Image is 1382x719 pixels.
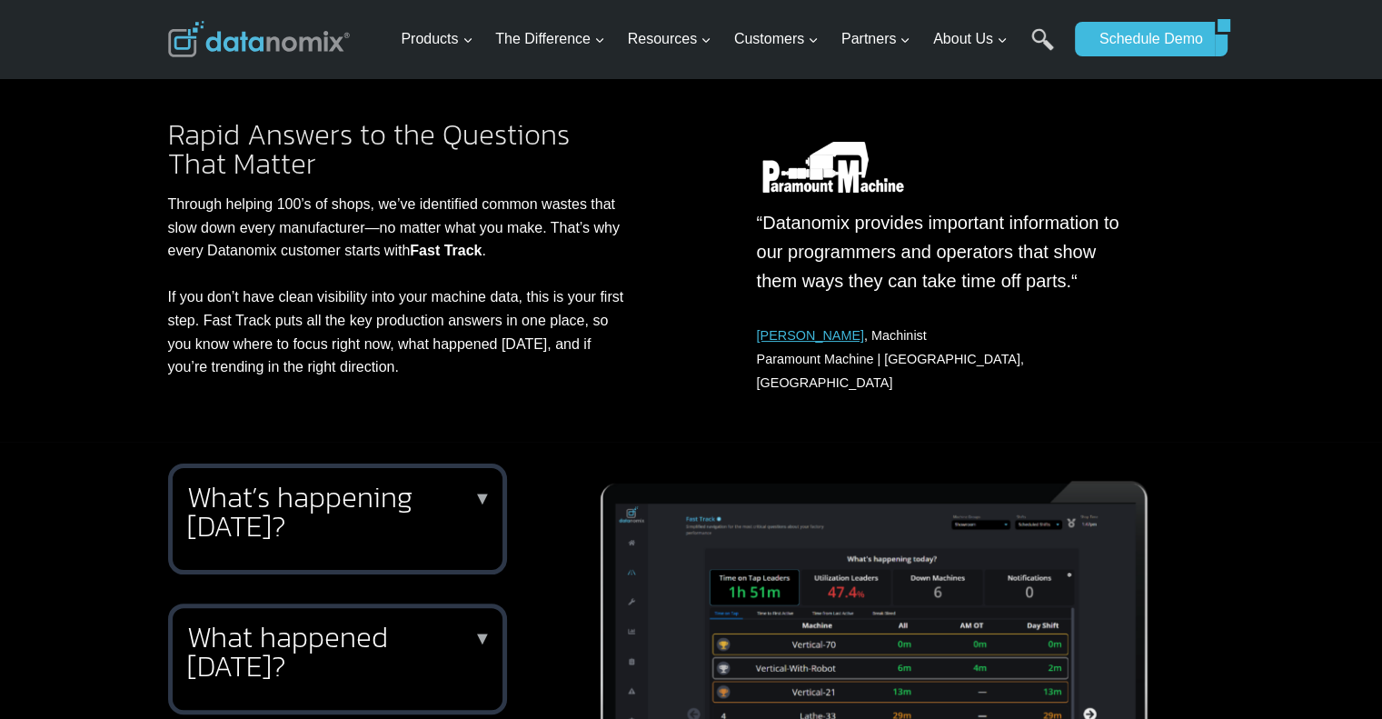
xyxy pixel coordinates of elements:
h2: Rapid Answers to the Questions That Matter [168,120,633,178]
img: Datanomix Customer - Paramount Machine [750,142,917,193]
strong: Fast Track [410,243,482,258]
a: Schedule Demo [1075,22,1215,56]
span: Phone number [409,75,491,92]
p: Through helping 100’s of shops, we’ve identified common wastes that slow down every manufacturer—... [168,193,633,379]
h2: What happened [DATE]? [187,623,481,681]
a: Terms [204,405,231,418]
a: [PERSON_NAME] [757,328,864,343]
span: Partners [841,27,910,51]
span: State/Region [409,225,479,241]
p: ▼ [473,632,492,644]
span: Products [401,27,472,51]
h2: What’s happening [DATE]? [187,483,481,541]
span: The Difference [495,27,605,51]
span: Customers [734,27,819,51]
span: Resources [628,27,711,51]
span: , Machinist [757,328,927,343]
p: “Datanomix provides important information to our programmers and operators that show them ways th... [757,208,1120,295]
span: About Us [933,27,1008,51]
nav: Primary Navigation [393,10,1066,69]
a: Privacy Policy [247,405,306,418]
p: Paramount Machine | [GEOGRAPHIC_DATA], [GEOGRAPHIC_DATA] [757,325,1120,395]
span: Last Name [409,1,467,17]
p: ▼ [473,492,492,504]
img: Datanomix [168,21,350,57]
a: Search [1031,28,1054,69]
